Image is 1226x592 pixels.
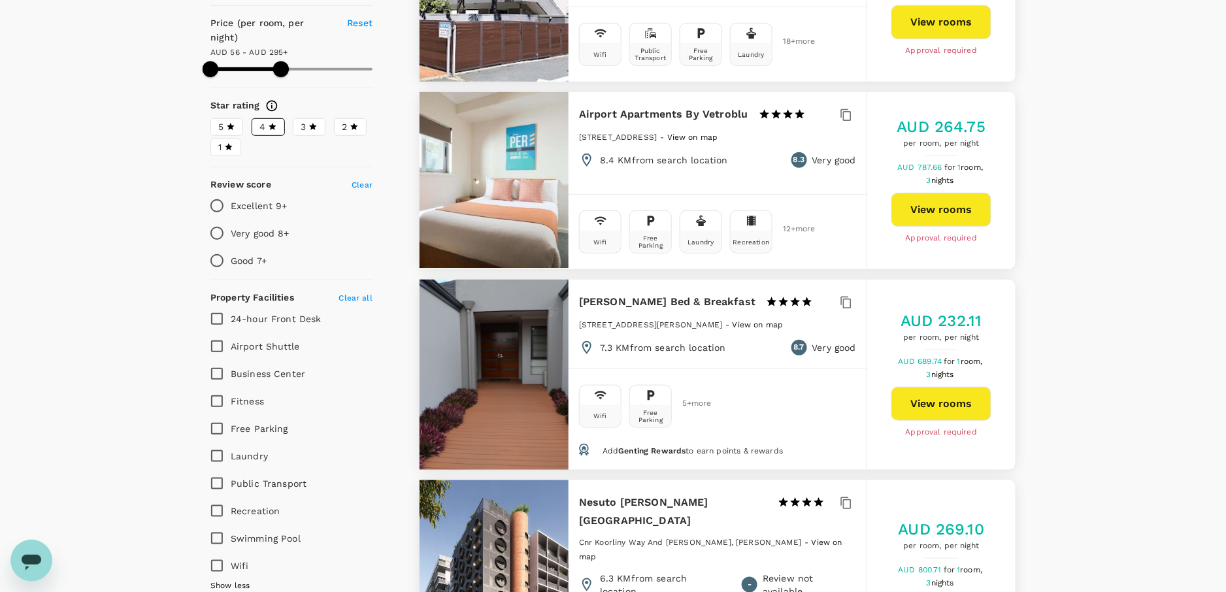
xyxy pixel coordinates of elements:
[231,396,264,406] span: Fitness
[927,370,956,379] span: 3
[231,369,305,379] span: Business Center
[805,538,812,547] span: -
[218,120,224,134] span: 5
[218,140,222,154] span: 1
[210,291,294,305] h6: Property Facilities
[738,51,764,58] div: Laundry
[231,478,306,489] span: Public Transport
[748,578,752,591] span: -
[342,120,347,134] span: 2
[958,163,986,172] span: 1
[891,193,991,227] button: View rooms
[961,163,984,172] span: room,
[633,47,669,61] div: Public Transport
[897,116,986,137] h5: AUD 264.75
[661,133,667,142] span: -
[726,320,733,329] span: -
[957,357,985,366] span: 1
[579,293,755,311] h6: [PERSON_NAME] Bed & Breakfast
[231,451,268,461] span: Laundry
[579,493,767,530] h6: Nesuto [PERSON_NAME][GEOGRAPHIC_DATA]
[898,357,944,366] span: AUD 689.74
[633,235,669,249] div: Free Parking
[906,232,978,245] span: Approval required
[897,137,986,150] span: per room, per night
[793,341,804,354] span: 8.7
[352,180,373,189] span: Clear
[603,446,783,455] span: Add to earn points & rewards
[231,227,290,240] p: Very good 8+
[899,540,985,553] span: per room, per night
[812,341,856,354] p: Very good
[231,423,288,434] span: Free Parking
[593,238,607,246] div: Wifi
[906,44,978,58] span: Approval required
[682,399,702,408] span: 5 + more
[899,565,944,574] span: AUD 800.71
[961,565,983,574] span: room,
[259,120,265,134] span: 4
[944,357,957,366] span: for
[899,519,985,540] h5: AUD 269.10
[683,47,719,61] div: Free Parking
[931,578,954,587] span: nights
[667,133,718,142] span: View on map
[906,426,978,439] span: Approval required
[301,120,306,134] span: 3
[783,225,803,233] span: 12 + more
[10,540,52,582] iframe: Button to launch messaging window
[231,533,301,544] span: Swimming Pool
[618,446,686,455] span: Genting Rewards
[793,154,804,167] span: 8.3
[600,154,728,167] p: 8.4 KM from search location
[347,18,373,28] span: Reset
[231,254,267,267] p: Good 7+
[944,163,957,172] span: for
[901,331,982,344] span: per room, per night
[957,565,985,574] span: 1
[931,370,954,379] span: nights
[944,565,957,574] span: for
[210,99,260,113] h6: Star rating
[733,320,784,329] span: View on map
[688,238,714,246] div: Laundry
[579,538,801,547] span: Cnr Koorliny Way And [PERSON_NAME], [PERSON_NAME]
[633,409,669,423] div: Free Parking
[812,154,856,167] p: Very good
[231,199,288,212] p: Excellent 9+
[210,48,288,57] span: AUD 56 - AUD 295+
[901,310,982,331] h5: AUD 232.11
[927,578,956,587] span: 3
[231,506,280,516] span: Recreation
[579,320,722,329] span: [STREET_ADDRESS][PERSON_NAME]
[265,99,278,112] svg: Star ratings are awarded to properties to represent the quality of services, facilities, and amen...
[579,105,748,123] h6: Airport Apartments By Vetroblu
[733,319,784,329] a: View on map
[961,357,983,366] span: room,
[210,16,332,45] h6: Price (per room, per night)
[927,176,956,185] span: 3
[579,538,842,561] span: View on map
[898,163,945,172] span: AUD 787.66
[210,178,271,192] h6: Review score
[593,51,607,58] div: Wifi
[231,314,322,324] span: 24-hour Front Desk
[579,133,657,142] span: [STREET_ADDRESS]
[339,293,373,303] span: Clear all
[891,5,991,39] button: View rooms
[783,37,803,46] span: 18 + more
[231,561,249,571] span: Wifi
[891,387,991,421] button: View rooms
[600,341,726,354] p: 7.3 KM from search location
[667,131,718,142] a: View on map
[593,412,607,419] div: Wifi
[931,176,954,185] span: nights
[579,536,842,561] a: View on map
[733,238,770,246] div: Recreation
[231,341,299,352] span: Airport Shuttle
